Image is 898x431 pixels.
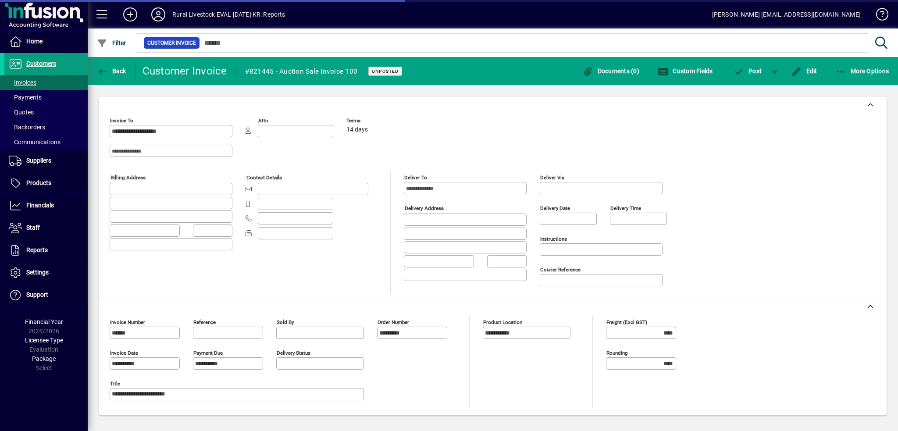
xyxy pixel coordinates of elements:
[258,118,268,124] mat-label: Attn
[95,63,128,79] button: Back
[277,350,310,356] mat-label: Delivery status
[834,63,891,79] button: More Options
[143,64,227,78] div: Customer Invoice
[277,319,294,325] mat-label: Sold by
[4,75,88,90] a: Invoices
[4,135,88,150] a: Communications
[4,284,88,306] a: Support
[9,79,36,86] span: Invoices
[791,68,817,75] span: Edit
[110,350,138,356] mat-label: Invoice date
[25,337,63,344] span: Licensee Type
[26,202,54,209] span: Financials
[110,319,145,325] mat-label: Invoice number
[658,68,713,75] span: Custom Fields
[4,172,88,194] a: Products
[346,118,399,124] span: Terms
[4,195,88,217] a: Financials
[110,381,120,387] mat-label: Title
[26,38,43,45] span: Home
[540,236,567,242] mat-label: Instructions
[540,205,570,211] mat-label: Delivery date
[245,64,358,78] div: #821445 - Auction Sale Invoice 100
[9,124,45,131] span: Backorders
[4,262,88,284] a: Settings
[656,63,715,79] button: Custom Fields
[88,63,136,79] app-page-header-button: Back
[346,126,368,133] span: 14 days
[4,150,88,172] a: Suppliers
[748,68,752,75] span: P
[26,179,51,186] span: Products
[193,319,216,325] mat-label: Reference
[404,175,427,181] mat-label: Deliver To
[836,68,889,75] span: More Options
[116,7,144,22] button: Add
[97,39,126,46] span: Filter
[172,7,285,21] div: Rural Livestock EVAL [DATE] KR_Reports
[25,318,63,325] span: Financial Year
[540,267,581,273] mat-label: Courier Reference
[32,355,56,362] span: Package
[26,224,40,231] span: Staff
[4,120,88,135] a: Backorders
[580,63,641,79] button: Documents (0)
[26,60,56,67] span: Customers
[540,175,564,181] mat-label: Deliver via
[789,63,820,79] button: Edit
[9,109,34,116] span: Quotes
[869,2,887,30] a: Knowledge Base
[4,90,88,105] a: Payments
[483,319,522,325] mat-label: Product location
[606,319,647,325] mat-label: Freight (excl GST)
[4,217,88,239] a: Staff
[9,139,61,146] span: Communications
[26,291,48,298] span: Support
[9,94,42,101] span: Payments
[4,239,88,261] a: Reports
[4,105,88,120] a: Quotes
[729,63,766,79] button: Post
[582,68,639,75] span: Documents (0)
[4,31,88,53] a: Home
[712,7,861,21] div: [PERSON_NAME] [EMAIL_ADDRESS][DOMAIN_NAME]
[606,350,627,356] mat-label: Rounding
[26,157,51,164] span: Suppliers
[734,68,762,75] span: ost
[610,205,641,211] mat-label: Delivery time
[110,118,133,124] mat-label: Invoice To
[193,350,223,356] mat-label: Payment due
[378,319,409,325] mat-label: Order number
[144,7,172,22] button: Profile
[97,68,126,75] span: Back
[26,246,48,253] span: Reports
[147,39,196,47] span: Customer Invoice
[372,68,399,74] span: Unposted
[95,35,128,51] button: Filter
[26,269,49,276] span: Settings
